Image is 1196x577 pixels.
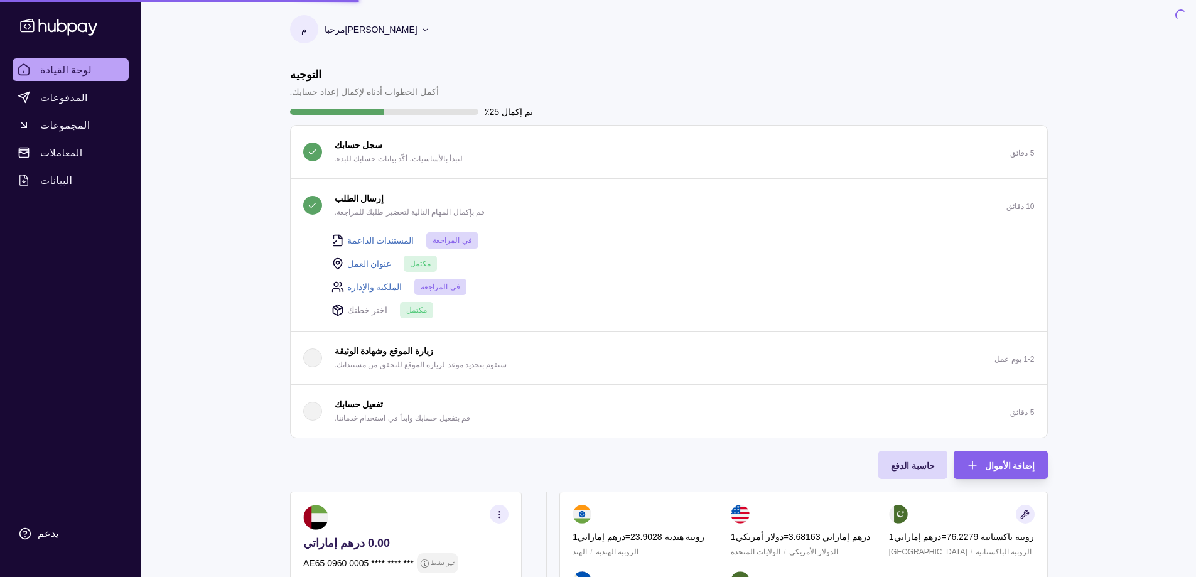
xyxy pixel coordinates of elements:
[889,505,908,524] img: بك
[335,414,470,423] font: قم بتفعيل حسابك وابدأ في استخدام خدماتنا.
[347,259,392,269] font: عنوان العمل
[947,532,979,542] font: 76.2279
[335,140,383,150] font: سجل حسابك
[976,547,1032,556] font: الروبية الباكستانية
[889,547,967,556] font: [GEOGRAPHIC_DATA]
[335,154,463,163] font: لنبدأ بالأساسيات. أكّد بيانات حسابك للبدء.
[784,547,785,556] font: /
[291,232,1047,331] div: إرسال الطلب قم بإكمال المهام التالية لتحضير طلبك للمراجعة.10 دقائق
[40,91,88,104] font: المدفوعات
[430,559,455,566] font: غير نشط
[994,355,1034,364] font: 1-2 يوم عمل
[335,208,485,217] font: قم بإكمال المهام التالية لتحضير طلبك للمراجعة.
[13,58,129,81] a: لوحة القيادة
[590,547,592,556] font: /
[731,547,780,556] font: الولايات المتحدة
[347,305,388,315] font: اختر خطتك
[335,193,384,203] font: إرسال الطلب
[954,451,1048,479] button: إضافة الأموال
[981,532,1034,542] font: روبية باكستانية
[731,505,750,524] img: نحن
[485,107,533,117] font: تم إكمال 25٪
[573,532,578,542] font: 1
[433,236,471,245] font: في المراجعة
[410,259,431,268] font: مكتمل
[335,346,434,356] font: زيارة الموقع وشهادة الوثيقة
[1010,408,1034,417] font: 5 دقائق
[40,119,90,131] font: المجموعات
[40,63,92,76] font: لوحة القيادة
[290,87,439,97] font: أكمل الخطوات أدناه لإكمال إعداد حسابك.
[789,532,821,542] font: 3.68163
[1010,149,1034,158] font: 5 دقائق
[630,532,662,542] font: 23.9028
[822,532,870,542] font: درهم إماراتي
[878,451,947,479] button: حاسبة الدفع
[291,332,1047,384] button: زيارة الموقع وشهادة الوثيقة سنقوم بتحديد موعد لزيارة الموقع للتحقق من مستنداتك.1-2 يوم عمل
[347,282,402,292] font: الملكية والإدارة
[301,24,307,35] font: م
[335,399,384,409] font: تفعيل حسابك
[40,174,72,186] font: البيانات
[784,532,789,542] font: =
[941,532,946,542] font: =
[665,532,705,542] font: روبية هندية
[889,532,894,542] font: 1
[736,532,784,542] font: دولار أمريكي
[578,532,625,542] font: درهم إماراتي
[573,505,591,524] img: في
[291,126,1047,178] button: سجل حسابك لنبدأ بالأساسيات. أكّد بيانات حسابك للبدء.5 دقائق
[894,532,942,542] font: درهم إماراتي
[625,532,630,542] font: =
[40,146,83,159] font: المعاملات
[347,234,414,247] a: المستندات الداعمة
[13,114,129,136] a: المجموعات
[596,547,638,556] font: الروبية الهندية
[303,505,328,530] img: ae
[891,461,935,471] font: حاسبة الدفع
[303,537,390,549] font: 0.00 درهم إماراتي
[406,306,427,315] font: مكتمل
[291,179,1047,232] button: إرسال الطلب قم بإكمال المهام التالية لتحضير طلبك للمراجعة.10 دقائق
[13,141,129,164] a: المعاملات
[13,169,129,191] a: البيانات
[13,520,129,547] a: يدعم
[573,547,587,556] font: الهند
[347,235,414,245] font: المستندات الداعمة
[13,86,129,109] a: المدفوعات
[290,68,321,81] font: التوجيه
[335,360,507,369] font: سنقوم بتحديد موعد لزيارة الموقع للتحقق من مستنداتك.
[325,24,345,35] font: مرحبا
[347,257,392,271] a: عنوان العمل
[985,461,1035,471] font: إضافة الأموال
[789,547,838,556] font: الدولار الأمريكي
[291,385,1047,438] button: تفعيل حسابك قم بتفعيل حسابك وابدأ في استخدام خدماتنا.5 دقائق
[421,283,460,291] font: في المراجعة
[971,547,972,556] font: /
[345,24,418,35] font: [PERSON_NAME]
[731,532,736,542] font: 1
[1006,202,1035,211] font: 10 دقائق
[347,280,402,294] a: الملكية والإدارة
[38,528,58,539] font: يدعم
